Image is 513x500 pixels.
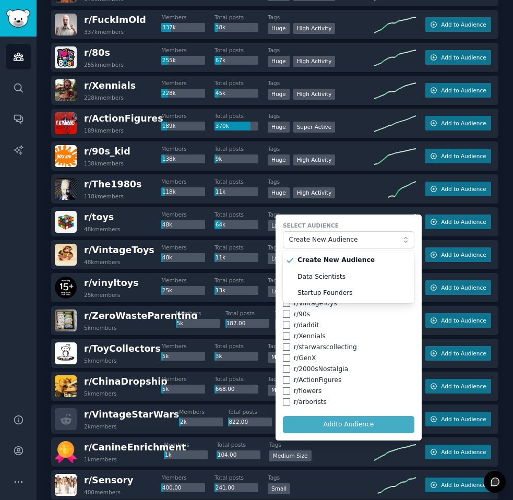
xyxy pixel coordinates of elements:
dt: Members [176,309,225,317]
div: Huge [268,187,290,198]
dt: Tags [268,112,374,120]
img: ChinaDropship [55,375,77,397]
button: Add to Audience [425,182,491,196]
button: Add to Audience [425,445,491,459]
span: r/ Xennials [84,80,136,91]
dt: Total posts [214,474,268,481]
div: 138k [161,154,205,164]
div: 668.00 [214,385,258,394]
dt: Members [161,46,214,54]
dt: Total posts [214,375,268,383]
button: Add to Audience [425,215,491,229]
div: Huge [268,23,290,34]
div: 370k [214,122,258,131]
div: 38k [214,23,258,32]
span: Add to Audience [441,415,486,423]
div: Medium Size [269,450,312,461]
dt: Tags [268,145,374,152]
img: 90s_kid [55,145,77,167]
img: toys [55,211,77,233]
div: Large [268,220,291,231]
dt: Members [179,408,228,415]
div: 48k [161,220,205,230]
dt: Total posts [228,408,277,415]
div: 118k [161,187,205,197]
span: r/ ToyCollectors [84,343,161,354]
dt: Members [161,277,214,284]
dt: Total posts [225,309,275,317]
img: Sensory [55,474,77,496]
span: Create New Audience [297,256,407,265]
button: Add to Audience [425,116,491,130]
div: Medium Size [275,319,317,330]
div: Medium Size [268,385,310,396]
div: 45k [214,89,258,98]
span: Add to Audience [441,448,486,456]
dt: Total posts [217,441,269,448]
div: 5k [161,352,205,361]
dt: Members [161,211,214,218]
div: Huge [268,154,290,165]
div: 400 members [84,489,121,496]
dt: Members [161,145,214,152]
span: Create New Audience [289,235,403,245]
div: 189k members [84,127,124,134]
img: VintageToys [55,244,77,266]
img: CanineEnrichment [55,441,77,463]
span: Add to Audience [441,218,486,225]
div: Large [268,253,291,264]
div: r/ 90s [294,310,310,319]
dt: Total posts [214,342,268,350]
div: 67k [214,56,258,65]
div: 1k members [84,456,117,463]
dt: Tags [268,277,374,284]
dt: Tags [268,474,374,481]
div: r/ ActionFigures [294,376,341,385]
div: Large [268,286,291,297]
dt: Tags [268,211,374,218]
div: 25k members [84,291,120,299]
div: High Activity [293,187,336,198]
div: 9k [214,154,258,164]
button: Add to Audience [425,313,491,328]
img: ActionFigures [55,112,77,134]
button: Add to Audience [425,412,491,426]
span: r/ 90s_kid [84,146,130,157]
div: r/ VintageToys [294,299,337,308]
span: Add to Audience [441,87,486,94]
dt: Members [161,178,214,185]
button: Add to Audience [425,379,491,394]
img: ZeroWasteParenting [55,309,77,331]
span: r/ toys [84,212,114,222]
div: 25k [161,286,205,295]
span: Data Scientists [297,272,407,282]
div: 187.00 [225,319,269,328]
span: r/ FuckImOld [84,15,146,25]
div: Huge [268,89,290,100]
div: 228k members [84,94,124,101]
span: Add to Audience [441,120,486,127]
div: Huge [268,122,290,133]
dt: Total posts [214,46,268,54]
div: Medium Size [268,352,310,363]
button: Add to Audience [425,280,491,295]
button: Add to Audience [425,83,491,98]
div: 11k [214,253,258,263]
img: GummySearch logo [6,9,30,28]
span: r/ Sensory [84,475,133,485]
span: r/ vinyltoys [84,278,139,288]
div: 2k members [84,423,117,430]
div: r/ 2000sNostalgia [294,365,348,374]
button: Add to Audience [425,149,491,163]
span: Add to Audience [441,284,486,291]
ul: Create New Audience [283,251,414,304]
dt: Members [161,244,214,251]
div: 48k members [84,225,120,233]
div: 822.00 [228,418,272,427]
button: Add to Audience [425,247,491,262]
div: 400.00 [161,483,205,493]
span: r/ The1980s [84,179,141,189]
dt: Tags [275,309,374,317]
span: Add to Audience [441,21,486,28]
div: 337k members [84,28,124,35]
